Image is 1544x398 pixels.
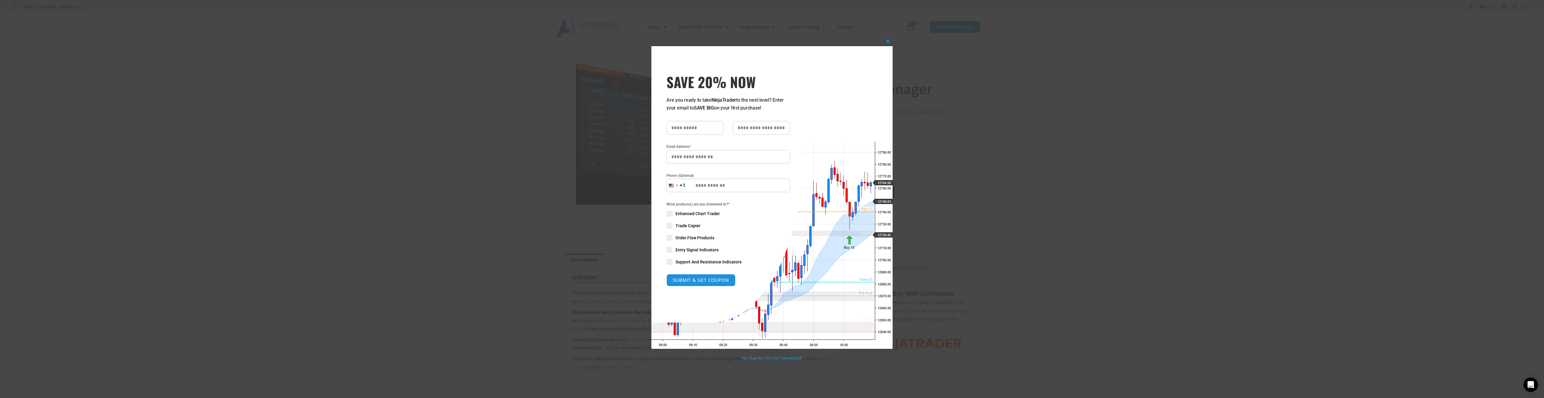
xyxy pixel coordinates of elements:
[666,144,790,150] label: Email Address
[666,211,790,217] label: Enhanced Chart Trader
[675,259,742,265] span: Support And Resistance Indicators
[1523,377,1538,392] div: Open Intercom Messenger
[711,97,736,103] strong: NinjaTrader
[675,211,720,217] span: Enhanced Chart Trader
[666,247,790,253] label: Entry Signal Indicators
[666,259,790,265] label: Support And Resistance Indicators
[666,73,790,90] span: SAVE 20% NOW
[666,96,790,112] p: Are you ready to take to the next level? Enter your email to on your first purchase!
[742,355,802,361] a: No thanks, I’m not interested!
[666,173,790,179] label: Phone (Optional)
[666,274,736,286] button: SUBMIT & GET COUPON
[666,179,686,192] button: Selected country
[675,235,714,241] span: Order Flow Products
[666,235,790,241] label: Order Flow Products
[680,182,686,189] div: +1
[666,201,790,207] span: What product(s) are you interested in?
[666,223,790,229] label: Trade Copier
[675,223,701,229] span: Trade Copier
[675,247,719,253] span: Entry Signal Indicators
[694,105,714,111] strong: SAVE BIG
